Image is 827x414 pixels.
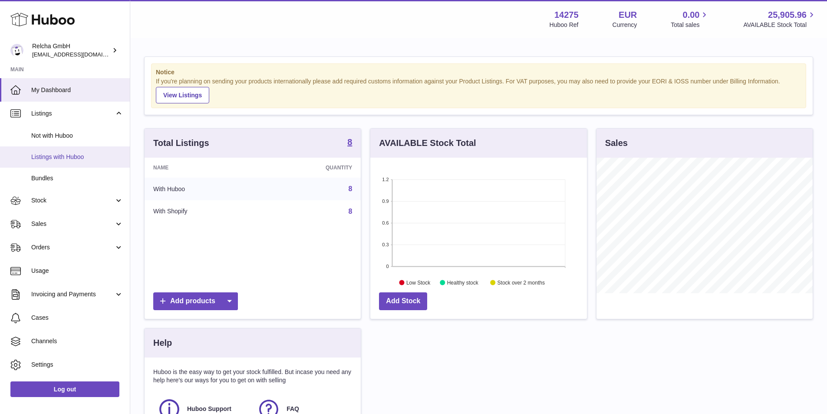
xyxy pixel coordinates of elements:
[10,381,119,397] a: Log out
[31,337,123,345] span: Channels
[347,138,352,148] a: 8
[145,178,261,200] td: With Huboo
[31,109,114,118] span: Listings
[348,208,352,215] a: 8
[347,138,352,146] strong: 8
[683,9,700,21] span: 0.00
[187,405,231,413] span: Huboo Support
[671,21,709,29] span: Total sales
[619,9,637,21] strong: EUR
[287,405,299,413] span: FAQ
[498,279,545,285] text: Stock over 2 months
[31,132,123,140] span: Not with Huboo
[145,158,261,178] th: Name
[261,158,361,178] th: Quantity
[31,196,114,205] span: Stock
[153,137,209,149] h3: Total Listings
[613,21,637,29] div: Currency
[382,199,389,204] text: 0.9
[32,42,110,59] div: Relcha GmbH
[145,200,261,223] td: With Shopify
[382,177,389,182] text: 1.2
[31,220,114,228] span: Sales
[10,44,23,57] img: internalAdmin-14275@internal.huboo.com
[379,137,476,149] h3: AVAILABLE Stock Total
[768,9,807,21] span: 25,905.96
[31,153,123,161] span: Listings with Huboo
[382,242,389,247] text: 0.3
[153,292,238,310] a: Add products
[31,174,123,182] span: Bundles
[156,77,801,103] div: If you're planning on sending your products internationally please add required customs informati...
[31,290,114,298] span: Invoicing and Payments
[32,51,128,58] span: [EMAIL_ADDRESS][DOMAIN_NAME]
[743,9,817,29] a: 25,905.96 AVAILABLE Stock Total
[379,292,427,310] a: Add Stock
[156,87,209,103] a: View Listings
[386,264,389,269] text: 0
[743,21,817,29] span: AVAILABLE Stock Total
[605,137,628,149] h3: Sales
[153,337,172,349] h3: Help
[406,279,431,285] text: Low Stock
[31,267,123,275] span: Usage
[153,368,352,384] p: Huboo is the easy way to get your stock fulfilled. But incase you need any help here's our ways f...
[554,9,579,21] strong: 14275
[447,279,479,285] text: Healthy stock
[156,68,801,76] strong: Notice
[31,86,123,94] span: My Dashboard
[550,21,579,29] div: Huboo Ref
[31,361,123,369] span: Settings
[671,9,709,29] a: 0.00 Total sales
[31,243,114,252] span: Orders
[382,220,389,225] text: 0.6
[348,185,352,192] a: 8
[31,314,123,322] span: Cases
